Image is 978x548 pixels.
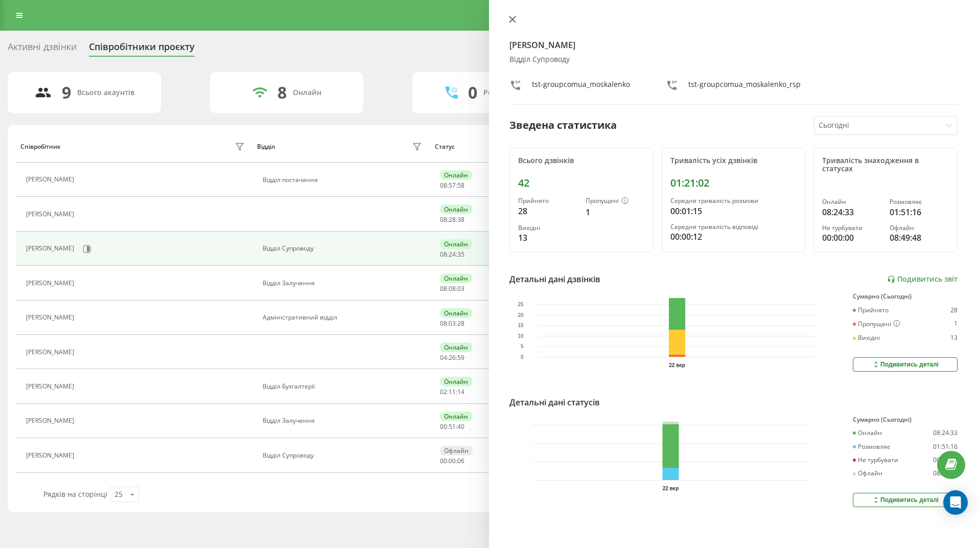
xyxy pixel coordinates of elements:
[509,273,600,285] div: Детальні дані дзвінків
[890,232,949,244] div: 08:49:48
[670,205,797,217] div: 00:01:15
[263,314,424,321] div: Адміністративний відділ
[468,83,477,102] div: 0
[440,446,473,455] div: Офлайн
[518,232,577,244] div: 13
[457,422,464,431] span: 40
[521,344,524,349] text: 5
[457,353,464,362] span: 59
[114,489,123,499] div: 25
[62,83,71,102] div: 9
[890,206,949,218] div: 01:51:16
[853,443,890,450] div: Розмовляє
[26,176,77,183] div: [PERSON_NAME]
[8,41,77,57] div: Активні дзвінки
[440,308,472,318] div: Онлайн
[26,452,77,459] div: [PERSON_NAME]
[586,206,645,218] div: 1
[263,280,424,287] div: Відділ Залучення
[440,181,447,190] span: 08
[670,223,797,231] div: Середня тривалість відповіді
[853,293,958,300] div: Сумарно (Сьогодні)
[449,422,456,431] span: 51
[670,197,797,204] div: Середня тривалість розмови
[440,422,447,431] span: 00
[853,416,958,423] div: Сумарно (Сьогодні)
[518,333,524,339] text: 10
[890,198,949,205] div: Розмовляє
[943,490,968,515] div: Open Intercom Messenger
[440,377,472,386] div: Онлайн
[449,387,456,396] span: 11
[853,429,882,437] div: Онлайн
[532,79,630,94] div: tst-groupcomua_moskalenko
[440,285,464,292] div: : :
[26,314,77,321] div: [PERSON_NAME]
[457,181,464,190] span: 58
[822,232,881,244] div: 00:00:00
[509,396,600,408] div: Детальні дані статусів
[440,387,447,396] span: 02
[263,383,424,390] div: Відділ Бухгалтерії
[518,205,577,217] div: 28
[26,349,77,356] div: [PERSON_NAME]
[440,412,472,421] div: Онлайн
[440,250,447,259] span: 08
[950,307,958,314] div: 28
[663,486,679,491] text: 22 вер
[457,319,464,328] span: 28
[933,470,958,477] div: 08:49:48
[483,88,533,97] div: Розмовляють
[518,177,645,189] div: 42
[263,245,424,252] div: Відділ Супроводу
[521,354,524,360] text: 0
[440,320,464,327] div: : :
[950,334,958,341] div: 13
[872,496,939,504] div: Подивитись деталі
[457,250,464,259] span: 35
[26,280,77,287] div: [PERSON_NAME]
[440,353,447,362] span: 04
[440,389,464,396] div: : :
[449,353,456,362] span: 26
[449,284,456,293] span: 08
[509,118,617,133] div: Зведена статистика
[440,216,464,223] div: : :
[822,206,881,218] div: 08:24:33
[440,319,447,328] span: 08
[26,245,77,252] div: [PERSON_NAME]
[853,320,900,328] div: Пропущені
[89,41,195,57] div: Співробітники проєкту
[933,456,958,464] div: 00:00:00
[449,319,456,328] span: 03
[26,417,77,424] div: [PERSON_NAME]
[440,204,472,214] div: Онлайн
[449,250,456,259] span: 24
[440,284,447,293] span: 08
[954,320,958,328] div: 1
[449,456,456,465] span: 00
[440,458,464,465] div: : :
[688,79,801,94] div: tst-groupcomua_moskalenko_rsp
[853,470,882,477] div: Офлайн
[257,143,275,150] div: Відділ
[872,360,939,369] div: Подивитись деталі
[43,489,107,499] span: Рядків на сторінці
[518,302,524,307] text: 25
[263,417,424,424] div: Відділ Залучення
[822,224,881,232] div: Не турбувати
[887,275,958,284] a: Подивитись звіт
[586,197,645,205] div: Пропущені
[26,211,77,218] div: [PERSON_NAME]
[890,224,949,232] div: Офлайн
[263,176,424,184] div: Відділ постачання
[440,239,472,249] div: Онлайн
[518,197,577,204] div: Прийнято
[440,456,447,465] span: 00
[518,224,577,232] div: Вихідні
[518,156,645,165] div: Всього дзвінків
[670,231,797,243] div: 00:00:12
[457,456,464,465] span: 06
[853,307,889,314] div: Прийнято
[518,312,524,318] text: 20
